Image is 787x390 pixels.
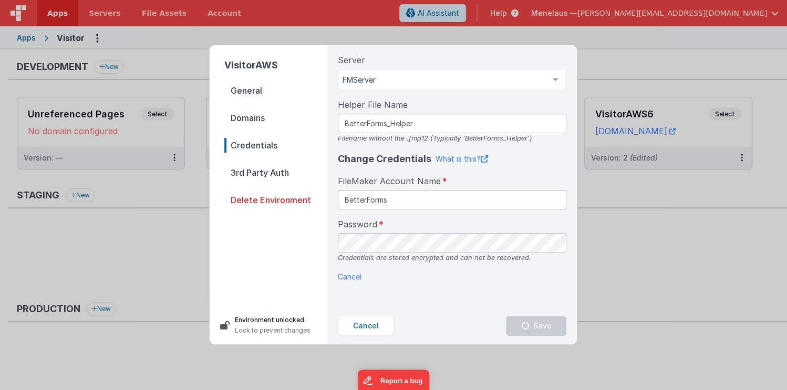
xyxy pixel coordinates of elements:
[338,271,566,282] p: Cancel
[436,154,488,164] a: What is this?
[224,138,327,153] span: Credentials
[338,152,431,166] h4: Change Credentials
[338,98,408,111] span: Helper File Name
[224,193,327,207] span: Delete Environment
[338,175,441,187] span: FileMaker Account Name
[224,111,327,125] span: Domains
[338,190,566,209] input: Enter FileMaker Account Name
[224,83,327,98] span: General
[235,315,310,325] p: Environment unlocked
[235,325,310,336] p: Lock to prevent changes
[338,218,377,231] span: Password
[338,253,566,263] div: Credentials are stored encrypted and can not be recovered.
[506,316,566,336] button: Save
[338,316,394,336] button: Cancel
[338,54,365,66] span: Server
[224,165,327,180] span: 3rd Party Auth
[338,114,566,133] input: Enter BetterForms Helper Name
[338,133,566,143] div: Filename without the .fmp12 (Typically 'BetterForms_Helper')
[343,75,545,85] span: FMServer
[224,58,327,73] h2: VisitorAWS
